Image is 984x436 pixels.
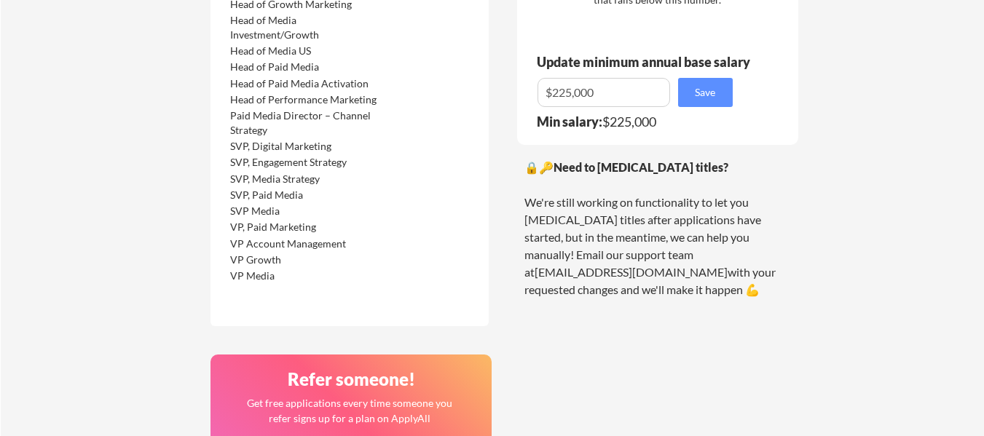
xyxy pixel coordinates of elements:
[230,139,384,154] div: SVP, Digital Marketing
[230,204,384,218] div: SVP Media
[230,13,384,41] div: Head of Media Investment/Growth
[537,55,755,68] div: Update minimum annual base salary
[535,265,728,279] a: [EMAIL_ADDRESS][DOMAIN_NAME]
[230,76,384,91] div: Head of Paid Media Activation
[678,78,733,107] button: Save
[230,172,384,186] div: SVP, Media Strategy
[230,188,384,202] div: SVP, Paid Media
[537,114,602,130] strong: Min salary:
[230,155,384,170] div: SVP, Engagement Strategy
[230,269,384,283] div: VP Media
[230,253,384,267] div: VP Growth
[216,370,487,388] div: Refer someone!
[230,60,384,74] div: Head of Paid Media
[537,115,742,128] div: $225,000
[230,92,384,107] div: Head of Performance Marketing
[524,159,791,298] div: 🔒🔑 We're still working on functionality to let you [MEDICAL_DATA] titles after applications have ...
[554,160,728,174] strong: Need to [MEDICAL_DATA] titles?
[230,108,384,137] div: Paid Media Director – Channel Strategy
[230,44,384,58] div: Head of Media US
[230,220,384,234] div: VP, Paid Marketing
[538,78,670,107] input: E.g. $100,000
[246,395,454,426] div: Get free applications every time someone you refer signs up for a plan on ApplyAll
[230,237,384,251] div: VP Account Management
